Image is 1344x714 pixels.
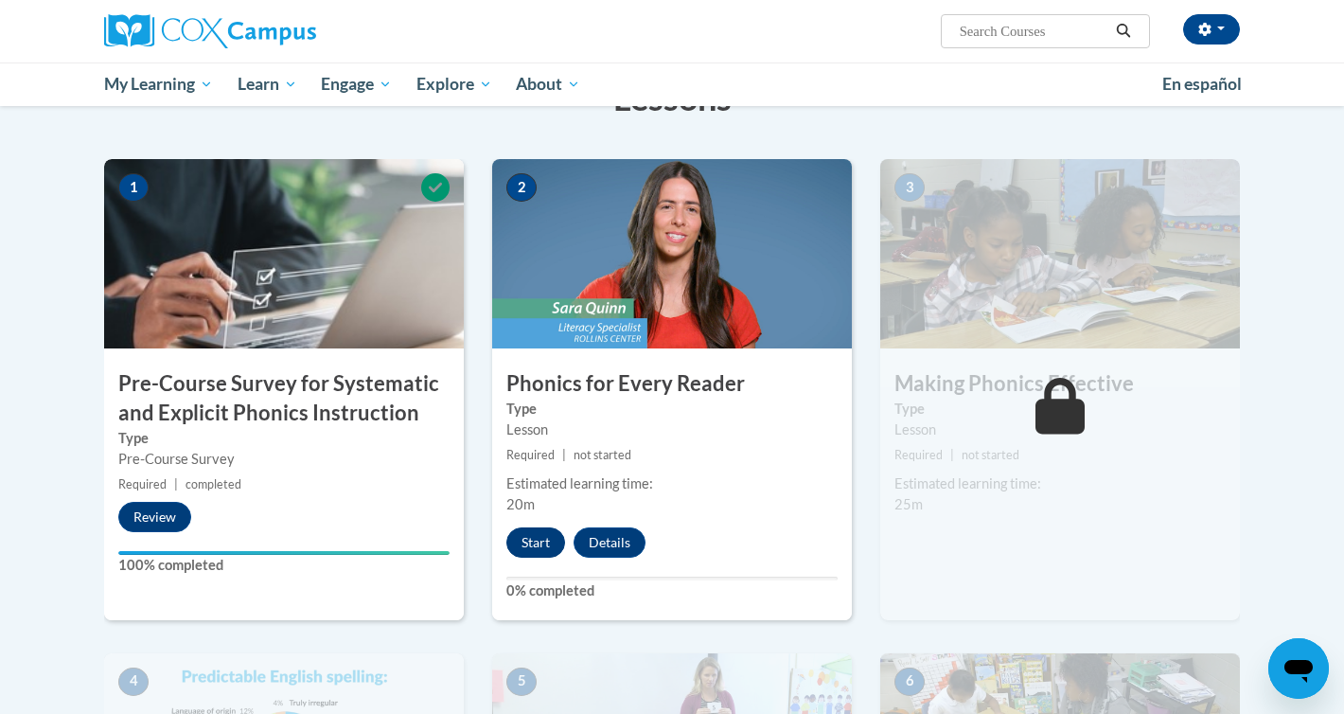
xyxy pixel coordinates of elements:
[104,369,464,428] h3: Pre-Course Survey for Systematic and Explicit Phonics Instruction
[506,496,535,512] span: 20m
[309,62,404,106] a: Engage
[118,428,450,449] label: Type
[894,419,1226,440] div: Lesson
[894,173,925,202] span: 3
[118,502,191,532] button: Review
[118,173,149,202] span: 1
[506,399,838,419] label: Type
[880,369,1240,399] h3: Making Phonics Effective
[492,369,852,399] h3: Phonics for Every Reader
[92,62,225,106] a: My Learning
[225,62,309,106] a: Learn
[238,73,297,96] span: Learn
[958,20,1109,43] input: Search Courses
[506,527,565,558] button: Start
[894,668,925,696] span: 6
[506,668,537,696] span: 5
[894,399,1226,419] label: Type
[506,473,838,494] div: Estimated learning time:
[104,14,464,48] a: Cox Campus
[1162,74,1242,94] span: En español
[894,496,923,512] span: 25m
[118,477,167,491] span: Required
[118,449,450,470] div: Pre-Course Survey
[1183,14,1240,45] button: Account Settings
[104,159,464,348] img: Course Image
[1109,20,1138,43] button: Search
[118,551,450,555] div: Your progress
[506,173,537,202] span: 2
[416,73,492,96] span: Explore
[506,448,555,462] span: Required
[516,73,580,96] span: About
[504,62,593,106] a: About
[76,62,1268,106] div: Main menu
[118,668,149,696] span: 4
[186,477,241,491] span: completed
[880,159,1240,348] img: Course Image
[1150,64,1254,104] a: En español
[492,159,852,348] img: Course Image
[574,527,645,558] button: Details
[962,448,1019,462] span: not started
[321,73,392,96] span: Engage
[506,419,838,440] div: Lesson
[506,580,838,601] label: 0% completed
[894,473,1226,494] div: Estimated learning time:
[404,62,504,106] a: Explore
[1268,638,1329,699] iframe: Button to launch messaging window
[950,448,954,462] span: |
[562,448,566,462] span: |
[894,448,943,462] span: Required
[104,14,316,48] img: Cox Campus
[574,448,631,462] span: not started
[174,477,178,491] span: |
[118,555,450,576] label: 100% completed
[104,73,213,96] span: My Learning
